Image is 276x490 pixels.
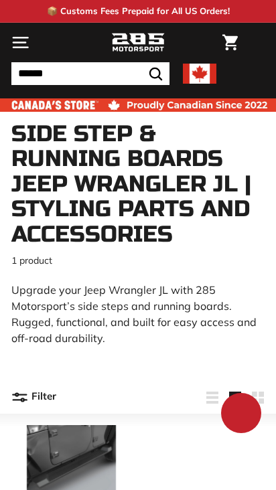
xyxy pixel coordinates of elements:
[216,23,245,62] a: Cart
[11,254,265,268] p: 1 product
[11,381,56,413] button: Filter
[11,282,265,346] p: Upgrade your Jeep Wrangler JL with 285 Motorsport’s side steps and running boards. Rugged, functi...
[11,62,169,85] input: Search
[111,31,165,54] img: Logo_285_Motorsport_areodynamics_components
[47,5,230,18] p: 📦 Customs Fees Prepaid for All US Orders!
[11,122,265,247] h1: Side Step & Running Boards Jeep Wrangler JL | Styling Parts and Accessories
[217,393,265,436] inbox-online-store-chat: Shopify online store chat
